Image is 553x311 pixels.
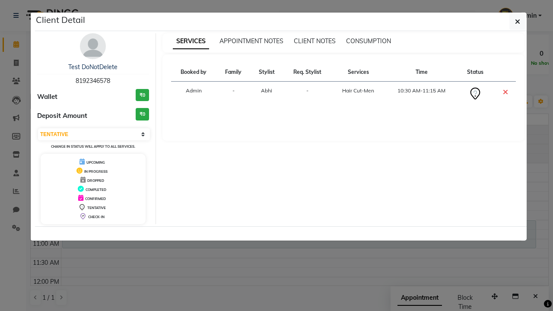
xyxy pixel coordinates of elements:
[68,63,118,71] a: Test DoNotDelete
[216,82,250,106] td: -
[136,108,149,121] h3: ₹0
[337,87,380,95] div: Hair Cut-Men
[219,37,283,45] span: APPOINTMENT NOTES
[87,178,104,183] span: DROPPED
[86,187,106,192] span: COMPLETED
[76,77,110,85] span: 8192346578
[80,33,106,59] img: avatar
[458,63,492,82] th: Status
[85,197,106,201] span: CONFIRMED
[51,144,135,149] small: Change in status will apply to all services.
[173,34,209,49] span: SERVICES
[88,215,105,219] span: CHECK-IN
[216,63,250,82] th: Family
[385,63,458,82] th: Time
[84,169,108,174] span: IN PROGRESS
[37,92,57,102] span: Wallet
[86,160,105,165] span: UPCOMING
[36,13,85,26] h5: Client Detail
[261,87,272,94] span: Abhi
[136,89,149,102] h3: ₹0
[171,63,217,82] th: Booked by
[171,82,217,106] td: Admin
[37,111,87,121] span: Deposit Amount
[346,37,391,45] span: CONSUMPTION
[283,63,332,82] th: Req. Stylist
[250,63,283,82] th: Stylist
[332,63,385,82] th: Services
[294,37,336,45] span: CLIENT NOTES
[385,82,458,106] td: 10:30 AM-11:15 AM
[283,82,332,106] td: -
[87,206,106,210] span: TENTATIVE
